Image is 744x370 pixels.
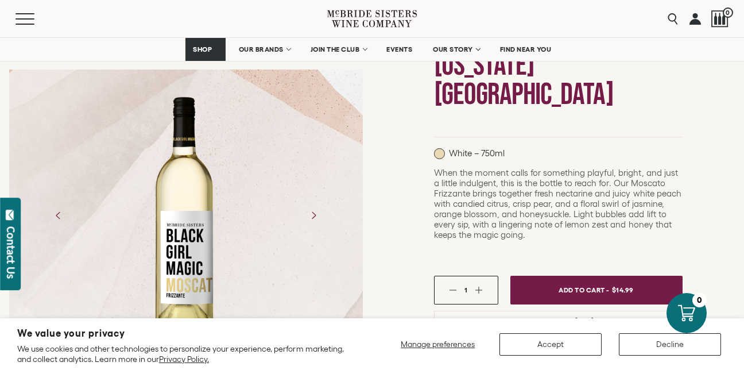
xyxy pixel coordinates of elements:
span: 0 [723,7,733,18]
button: Add To Cart - $14.99 [510,276,683,305]
div: 0 [692,293,707,307]
a: SHOP [185,38,226,61]
button: Previous [44,201,73,230]
button: Accept [499,333,602,356]
a: JOIN THE CLUB [303,38,374,61]
a: OUR BRANDS [231,38,297,61]
span: Add To Cart - [559,282,609,298]
span: OUR BRANDS [239,45,284,53]
a: Log in [535,317,554,324]
div: Contact Us [5,226,17,279]
span: When the moment calls for something playful, bright, and just a little indulgent, this is the bot... [434,168,681,240]
a: FIND NEAR YOU [493,38,559,61]
li: Members enjoy 10% off or more. or to unlock savings. [434,311,683,330]
span: Manage preferences [401,340,475,349]
span: SHOP [193,45,212,53]
span: 1 [464,286,467,294]
p: White – 750ml [434,148,505,159]
p: We use cookies and other technologies to personalize your experience, perform marketing, and coll... [17,344,358,364]
span: $14.99 [612,282,634,298]
a: Privacy Policy. [159,354,209,364]
button: Mobile Menu Trigger [15,13,57,25]
button: Decline [619,333,721,356]
span: EVENTS [386,45,412,53]
button: Manage preferences [394,333,482,356]
button: Next [299,201,328,230]
a: EVENTS [379,38,420,61]
span: FIND NEAR YOU [500,45,552,53]
span: OUR STORY [433,45,473,53]
a: join [DATE] [562,317,594,324]
h2: We value your privacy [17,329,358,338]
a: OUR STORY [425,38,487,61]
span: JOIN THE CLUB [311,45,360,53]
